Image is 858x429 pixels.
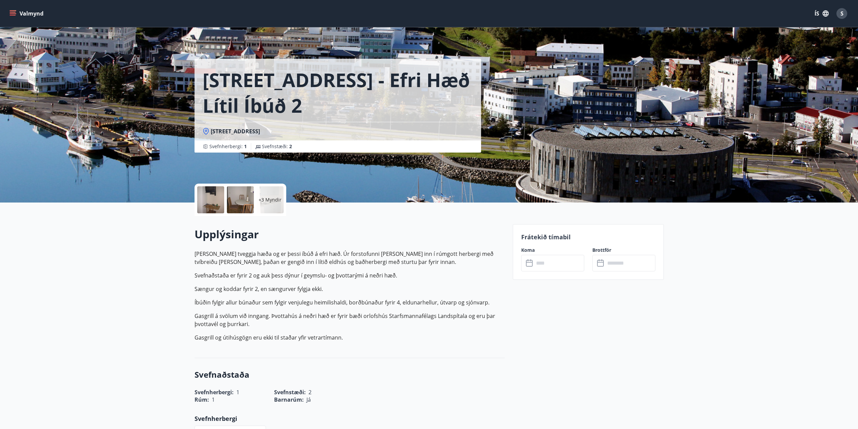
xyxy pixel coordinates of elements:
span: 2 [289,143,292,150]
button: menu [8,7,46,20]
p: Svefnherbergi [195,414,505,423]
span: Barnarúm : [274,396,304,403]
p: Gasgrill og útihúsgögn eru ekki til staðar yfir vetrartímann. [195,333,505,342]
h1: [STREET_ADDRESS] - Efri hæð lítil íbúð 2 [203,67,473,118]
span: 1 [212,396,215,403]
p: Frátekið tímabil [521,233,655,241]
p: Sængur og koddar fyrir 2, en sængurver fylgja ekki. [195,285,505,293]
label: Brottför [592,247,655,253]
span: 1 [244,143,247,150]
span: Rúm : [195,396,209,403]
h3: Svefnaðstaða [195,369,505,380]
span: Já [306,396,311,403]
label: Koma [521,247,584,253]
p: Svefnaðstaða er fyrir 2 og auk þess dýnur í geymslu- og þvottarými á neðri hæð. [195,271,505,279]
button: S [834,5,850,22]
p: Íbúðin fylgir allur búnaður sem fylgir venjulegu heimilishaldi, borðbúnaður fyrir 4, eldunarhellu... [195,298,505,306]
p: +3 Myndir [259,196,282,203]
h2: Upplýsingar [195,227,505,242]
p: Gasgrill á svölum við inngang. Þvottahús á neðri hæð er fyrir bæði orlofshús Starfsmannafélags La... [195,312,505,328]
p: [PERSON_NAME] tveggja hæða og er þessi íbúð á efri hæð. Úr forstofunni [PERSON_NAME] inn í rúmgot... [195,250,505,266]
button: ÍS [811,7,832,20]
span: Svefnstæði : [262,143,292,150]
span: S [840,10,844,17]
span: Svefnherbergi : [209,143,247,150]
span: [STREET_ADDRESS] [211,128,260,135]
